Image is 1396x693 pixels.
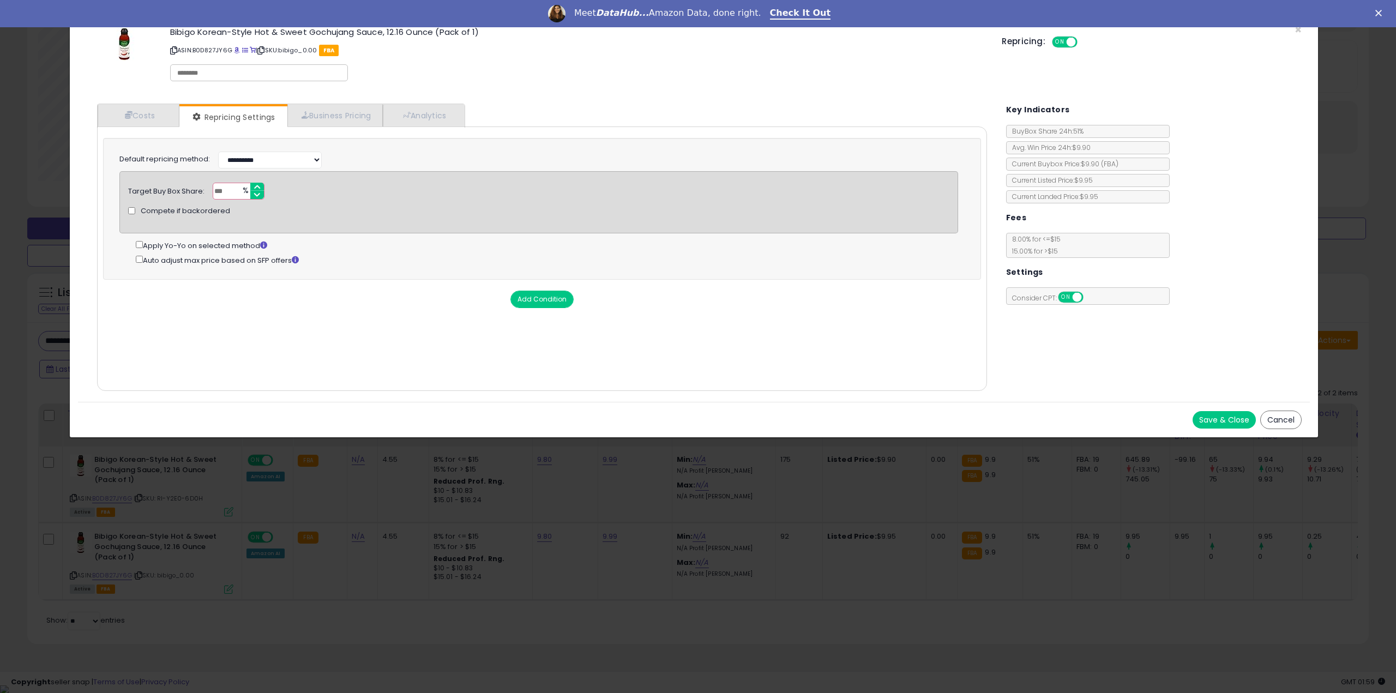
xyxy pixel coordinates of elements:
span: ON [1053,38,1067,47]
a: BuyBox page [234,46,240,55]
div: Apply Yo-Yo on selected method [136,239,958,251]
a: Your listing only [250,46,256,55]
button: Save & Close [1193,411,1256,429]
button: Cancel [1260,411,1302,429]
div: Auto adjust max price based on SFP offers [136,254,958,266]
img: Profile image for Georgie [548,5,565,22]
span: OFF [1081,293,1099,302]
span: ( FBA ) [1101,159,1118,168]
h5: Fees [1006,211,1027,225]
h5: Repricing: [1002,37,1045,46]
button: Add Condition [510,291,574,308]
img: 41R5Y9qCH6L._SL60_.jpg [108,28,141,61]
span: Compete if backordered [141,206,230,216]
i: DataHub... [596,8,649,18]
a: Analytics [383,104,464,126]
span: Current Listed Price: $9.95 [1007,176,1093,185]
h5: Key Indicators [1006,103,1070,117]
span: Current Landed Price: $9.95 [1007,192,1098,201]
a: Costs [98,104,179,126]
div: Close [1375,10,1386,16]
h5: Settings [1006,266,1043,279]
p: ASIN: B0D827JY6G | SKU: bibigo_0.00 [170,41,985,59]
span: 8.00 % for <= $15 [1007,234,1061,256]
a: Repricing Settings [179,106,286,128]
span: % [236,183,254,200]
span: Consider CPT: [1007,293,1098,303]
span: × [1295,22,1302,38]
span: ON [1059,293,1073,302]
span: FBA [319,45,339,56]
div: Meet Amazon Data, done right. [574,8,761,19]
span: OFF [1076,38,1093,47]
label: Default repricing method: [119,154,210,165]
a: Check It Out [770,8,831,20]
span: $9.90 [1081,159,1118,168]
span: Current Buybox Price: [1007,159,1118,168]
a: All offer listings [242,46,248,55]
h3: Bibigo Korean-Style Hot & Sweet Gochujang Sauce, 12.16 Ounce (Pack of 1) [170,28,985,36]
span: Avg. Win Price 24h: $9.90 [1007,143,1091,152]
div: Target Buy Box Share: [128,183,204,197]
span: BuyBox Share 24h: 51% [1007,126,1084,136]
a: Business Pricing [287,104,383,126]
span: 15.00 % for > $15 [1007,246,1058,256]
